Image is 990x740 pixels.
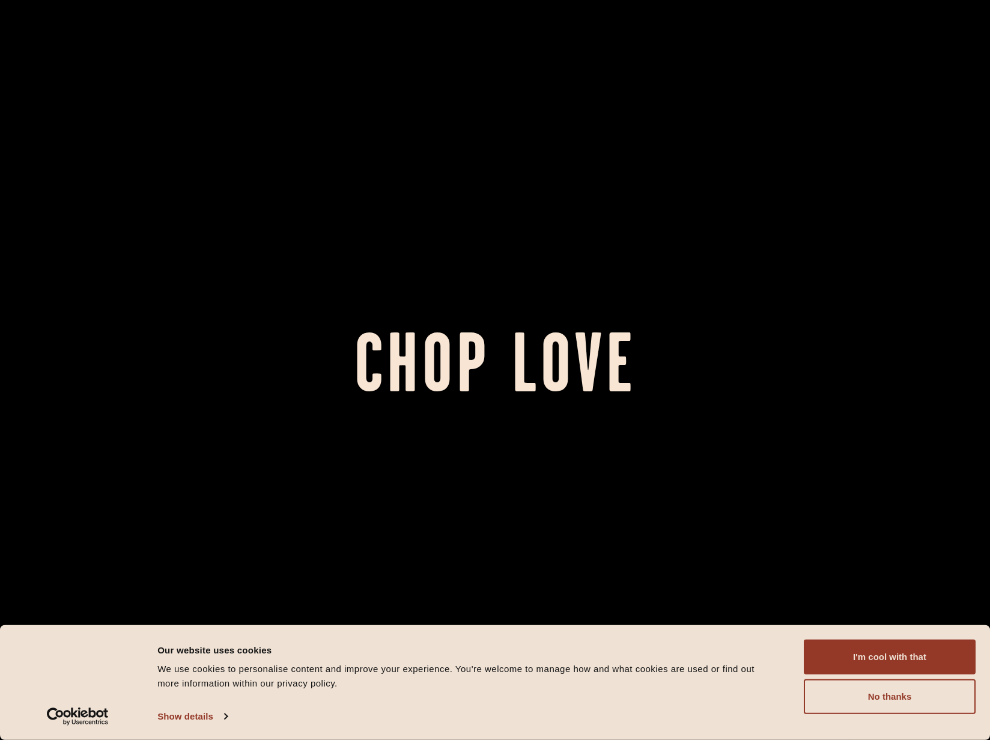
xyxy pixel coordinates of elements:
[804,640,976,674] button: I'm cool with that
[804,679,976,714] button: No thanks
[157,643,777,657] div: Our website uses cookies
[25,708,130,726] a: Usercentrics Cookiebot - opens in a new window
[157,708,227,726] a: Show details
[157,662,777,691] div: We use cookies to personalise content and improve your experience. You're welcome to manage how a...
